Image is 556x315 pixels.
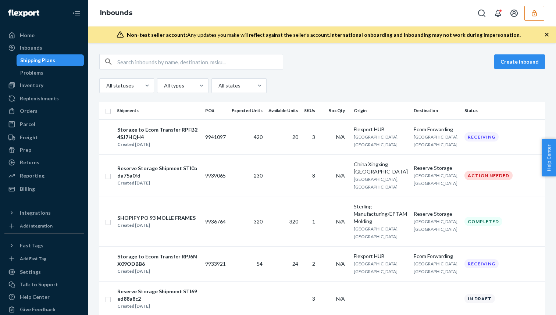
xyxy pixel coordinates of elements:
[265,102,301,119] th: Available Units
[20,242,43,249] div: Fast Tags
[20,44,42,51] div: Inbounds
[20,82,43,89] div: Inventory
[464,259,499,268] div: Receiving
[117,179,199,187] div: Created [DATE]
[4,29,84,41] a: Home
[20,69,43,76] div: Problems
[351,102,411,119] th: Origin
[20,159,39,166] div: Returns
[20,172,44,179] div: Reporting
[17,67,84,79] a: Problems
[491,6,505,21] button: Open notifications
[330,32,521,38] span: International onboarding and inbounding may not work during impersonation.
[4,118,84,130] a: Parcel
[4,105,84,117] a: Orders
[20,293,50,301] div: Help Center
[20,95,59,102] div: Replenishments
[354,261,399,274] span: [GEOGRAPHIC_DATA], [GEOGRAPHIC_DATA]
[336,134,345,140] span: N/A
[354,134,399,147] span: [GEOGRAPHIC_DATA], [GEOGRAPHIC_DATA]
[354,126,408,133] div: Flexport HUB
[354,203,408,225] div: Sterling Manufacturing/EPTAM Molding
[20,185,35,193] div: Billing
[336,172,345,179] span: N/A
[4,240,84,251] button: Fast Tags
[202,197,229,246] td: 9936764
[414,296,418,302] span: —
[4,144,84,156] a: Prep
[4,157,84,168] a: Returns
[205,296,210,302] span: —
[20,209,51,216] div: Integrations
[4,207,84,219] button: Integrations
[202,154,229,197] td: 9939065
[127,32,187,38] span: Non-test seller account:
[117,303,199,310] div: Created [DATE]
[292,261,298,267] span: 24
[127,31,521,39] div: Any updates you make will reflect against the seller's account.
[254,134,263,140] span: 420
[20,306,56,313] div: Give Feedback
[354,226,399,239] span: [GEOGRAPHIC_DATA], [GEOGRAPHIC_DATA]
[4,132,84,143] a: Freight
[414,164,459,172] div: Reserve Storage
[254,172,263,179] span: 230
[117,141,199,148] div: Created [DATE]
[312,218,315,225] span: 1
[336,218,345,225] span: N/A
[117,165,199,179] div: Reserve Storage Shipment STI0ada75a0fd
[20,32,35,39] div: Home
[117,54,283,69] input: Search inbounds by name, destination, msku...
[4,279,84,290] a: Talk to Support
[20,121,35,128] div: Parcel
[20,146,31,154] div: Prep
[464,171,513,180] div: Action Needed
[336,261,345,267] span: N/A
[474,6,489,21] button: Open Search Box
[464,132,499,142] div: Receiving
[117,288,199,303] div: Reserve Storage Shipment STI69ed88a8c2
[292,134,298,140] span: 20
[20,268,41,276] div: Settings
[94,3,138,24] ol: breadcrumbs
[312,296,315,302] span: 3
[257,261,263,267] span: 54
[4,183,84,195] a: Billing
[4,93,84,104] a: Replenishments
[494,54,545,69] button: Create inbound
[20,281,58,288] div: Talk to Support
[117,126,199,141] div: Storage to Ecom Transfer RPFB24SJ7HQH4
[20,107,38,115] div: Orders
[301,102,321,119] th: SKUs
[294,172,298,179] span: —
[20,223,53,229] div: Add Integration
[114,102,202,119] th: Shipments
[20,134,38,141] div: Freight
[411,102,461,119] th: Destination
[106,82,106,89] input: All statuses
[4,170,84,182] a: Reporting
[17,54,84,66] a: Shipping Plans
[414,134,459,147] span: [GEOGRAPHIC_DATA], [GEOGRAPHIC_DATA]
[354,176,399,190] span: [GEOGRAPHIC_DATA], [GEOGRAPHIC_DATA]
[312,261,315,267] span: 2
[414,253,459,260] div: Ecom Forwarding
[202,119,229,154] td: 9941097
[414,219,459,232] span: [GEOGRAPHIC_DATA], [GEOGRAPHIC_DATA]
[4,266,84,278] a: Settings
[542,139,556,176] button: Help Center
[354,253,408,260] div: Flexport HUB
[202,246,229,281] td: 9933921
[312,172,315,179] span: 8
[4,291,84,303] a: Help Center
[117,253,199,268] div: Storage to Ecom Transfer RPJ6NX09ODBB6
[69,6,84,21] button: Close Navigation
[8,10,39,17] img: Flexport logo
[4,79,84,91] a: Inventory
[464,217,502,226] div: Completed
[294,296,298,302] span: —
[202,102,229,119] th: PO#
[4,42,84,54] a: Inbounds
[163,82,164,89] input: All types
